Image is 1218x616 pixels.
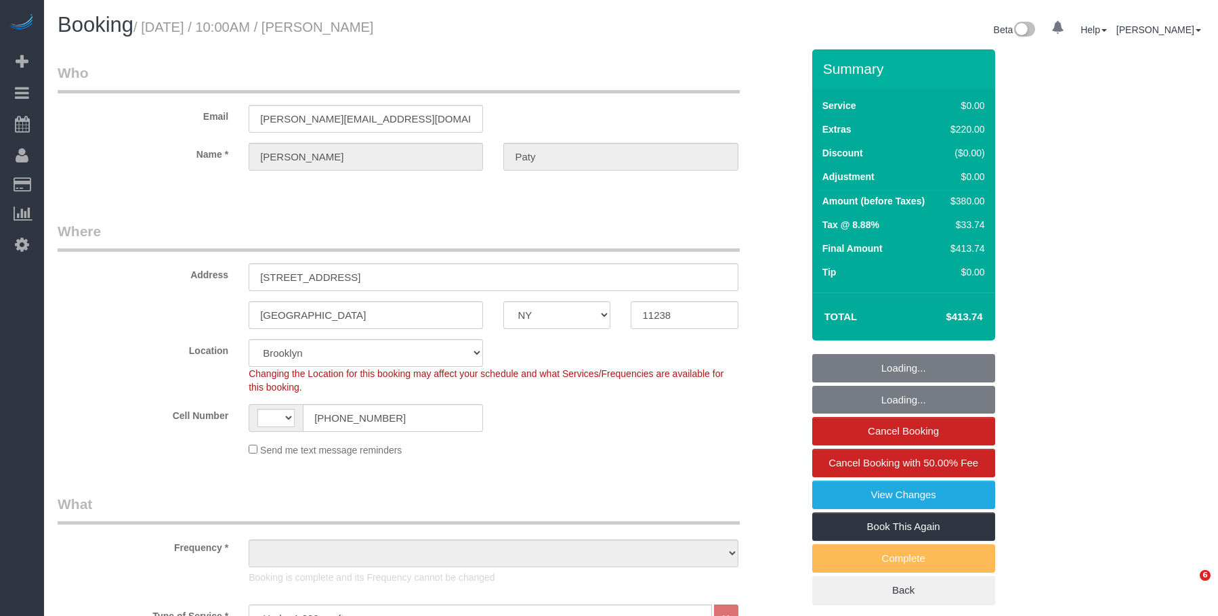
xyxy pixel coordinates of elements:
[812,449,995,477] a: Cancel Booking with 50.00% Fee
[303,404,483,432] input: Cell Number
[631,301,738,329] input: Zip Code
[47,105,238,123] label: Email
[47,263,238,282] label: Address
[58,63,740,93] legend: Who
[249,143,483,171] input: First Name
[945,265,984,279] div: $0.00
[8,14,35,32] img: Automaid Logo
[822,242,883,255] label: Final Amount
[945,170,984,183] div: $0.00
[822,170,875,183] label: Adjustment
[822,218,879,232] label: Tax @ 8.88%
[260,445,402,456] span: Send me text message reminders
[822,146,863,160] label: Discount
[945,123,984,136] div: $220.00
[812,481,995,509] a: View Changes
[1172,570,1204,602] iframe: Intercom live chat
[828,457,978,468] span: Cancel Booking with 50.00% Fee
[945,146,984,160] div: ($0.00)
[133,20,373,35] small: / [DATE] / 10:00AM / [PERSON_NAME]
[249,368,723,393] span: Changing the Location for this booking may affect your schedule and what Services/Frequencies are...
[47,404,238,422] label: Cell Number
[822,265,837,279] label: Tip
[812,512,995,541] a: Book This Again
[945,194,984,208] div: $380.00
[822,123,852,136] label: Extras
[58,494,740,525] legend: What
[945,218,984,232] div: $33.74
[58,13,133,37] span: Booking
[822,194,925,208] label: Amount (before Taxes)
[249,301,483,329] input: City
[58,221,740,252] legend: Where
[812,417,995,445] a: Cancel Booking
[249,571,738,584] p: Booking is complete and its Frequency cannot be changed
[945,242,984,255] div: $413.74
[1116,24,1201,35] a: [PERSON_NAME]
[945,99,984,112] div: $0.00
[994,24,1036,35] a: Beta
[1013,22,1035,39] img: New interface
[905,311,982,323] h4: $413.74
[47,536,238,554] label: Frequency *
[812,576,995,604] a: Back
[823,61,988,76] h3: Summary
[503,143,738,171] input: Last Name
[1080,24,1107,35] a: Help
[47,339,238,357] label: Location
[249,105,483,133] input: Email
[47,143,238,161] label: Name *
[1200,570,1211,581] span: 6
[822,99,856,112] label: Service
[824,311,858,322] strong: Total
